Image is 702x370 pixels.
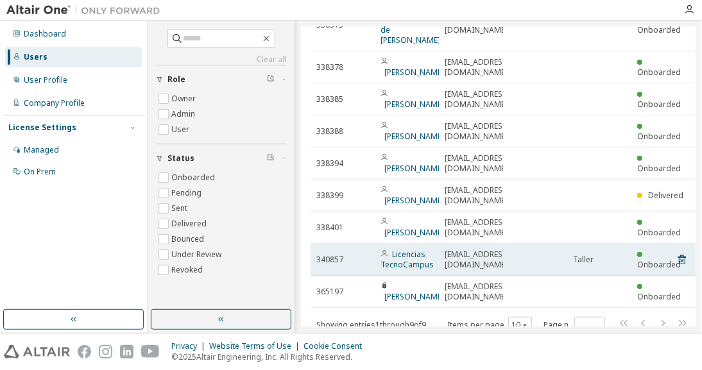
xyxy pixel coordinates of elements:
[381,249,434,270] a: Licencias TecnoCampus
[316,319,426,330] span: Showing entries 1 through 9 of 9
[316,223,343,233] span: 338401
[447,317,532,333] span: Items per page
[99,345,112,358] img: instagram.svg
[637,99,681,110] span: Onboarded
[384,131,444,142] a: [PERSON_NAME]
[167,74,185,85] span: Role
[267,74,275,85] span: Clear filter
[24,29,66,39] div: Dashboard
[544,317,605,333] span: Page n.
[267,153,275,164] span: Clear filter
[384,163,444,174] a: [PERSON_NAME]
[381,14,444,46] a: [PERSON_NAME] de [PERSON_NAME]
[171,231,207,247] label: Bounced
[316,94,343,105] span: 338385
[78,345,91,358] img: facebook.svg
[171,247,224,262] label: Under Review
[384,291,444,302] a: [PERSON_NAME]
[156,55,286,65] a: Clear all
[156,65,286,94] button: Role
[384,67,444,78] a: [PERSON_NAME]
[637,24,681,35] span: Onboarded
[511,320,529,330] button: 10
[171,91,198,106] label: Owner
[171,185,204,201] label: Pending
[171,201,190,216] label: Sent
[316,190,343,201] span: 338399
[24,75,67,85] div: User Profile
[637,163,681,174] span: Onboarded
[171,341,209,351] div: Privacy
[24,145,59,155] div: Managed
[445,217,509,238] span: [EMAIL_ADDRESS][DOMAIN_NAME]
[316,62,343,72] span: 338378
[316,158,343,169] span: 338394
[384,227,444,238] a: [PERSON_NAME]
[209,341,304,351] div: Website Terms of Use
[156,144,286,172] button: Status
[637,291,681,302] span: Onboarded
[316,126,343,137] span: 338388
[316,287,343,297] span: 365197
[24,98,85,108] div: Company Profile
[637,67,681,78] span: Onboarded
[445,185,509,206] span: [EMAIL_ADDRESS][DOMAIN_NAME]
[316,255,343,265] span: 340857
[445,282,509,302] span: [EMAIL_ADDRESS][DOMAIN_NAME]
[573,255,594,265] span: Taller
[120,345,133,358] img: linkedin.svg
[648,190,683,201] span: Delivered
[6,4,167,17] img: Altair One
[171,106,198,122] label: Admin
[384,99,444,110] a: [PERSON_NAME]
[445,57,509,78] span: [EMAIL_ADDRESS][DOMAIN_NAME]
[167,153,194,164] span: Status
[171,262,205,278] label: Revoked
[24,52,47,62] div: Users
[8,122,76,133] div: License Settings
[445,249,509,270] span: [EMAIL_ADDRESS][DOMAIN_NAME]
[304,341,370,351] div: Cookie Consent
[445,153,509,174] span: [EMAIL_ADDRESS][DOMAIN_NAME]
[637,131,681,142] span: Onboarded
[141,345,160,358] img: youtube.svg
[637,259,681,270] span: Onboarded
[637,227,681,238] span: Onboarded
[171,351,370,362] p: © 2025 Altair Engineering, Inc. All Rights Reserved.
[171,170,218,185] label: Onboarded
[4,345,70,358] img: altair_logo.svg
[445,121,509,142] span: [EMAIL_ADDRESS][DOMAIN_NAME]
[171,122,192,137] label: User
[445,89,509,110] span: [EMAIL_ADDRESS][DOMAIN_NAME]
[171,216,209,231] label: Delivered
[24,167,56,177] div: On Prem
[384,195,444,206] a: [PERSON_NAME]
